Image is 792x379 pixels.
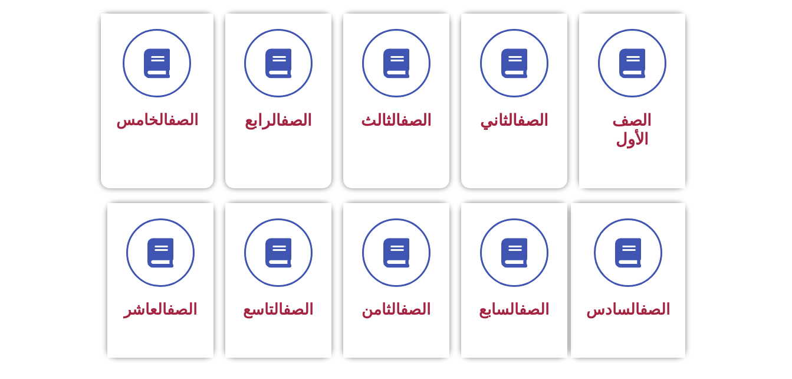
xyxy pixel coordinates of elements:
[124,300,197,318] span: العاشر
[400,300,430,318] a: الصف
[519,300,549,318] a: الصف
[640,300,670,318] a: الصف
[116,111,198,129] span: الخامس
[243,300,313,318] span: التاسع
[168,111,198,129] a: الصف
[479,300,549,318] span: السابع
[283,300,313,318] a: الصف
[612,111,652,149] span: الصف الأول
[361,111,432,130] span: الثالث
[167,300,197,318] a: الصف
[517,111,548,130] a: الصف
[480,111,548,130] span: الثاني
[245,111,312,130] span: الرابع
[400,111,432,130] a: الصف
[281,111,312,130] a: الصف
[586,300,670,318] span: السادس
[362,300,430,318] span: الثامن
